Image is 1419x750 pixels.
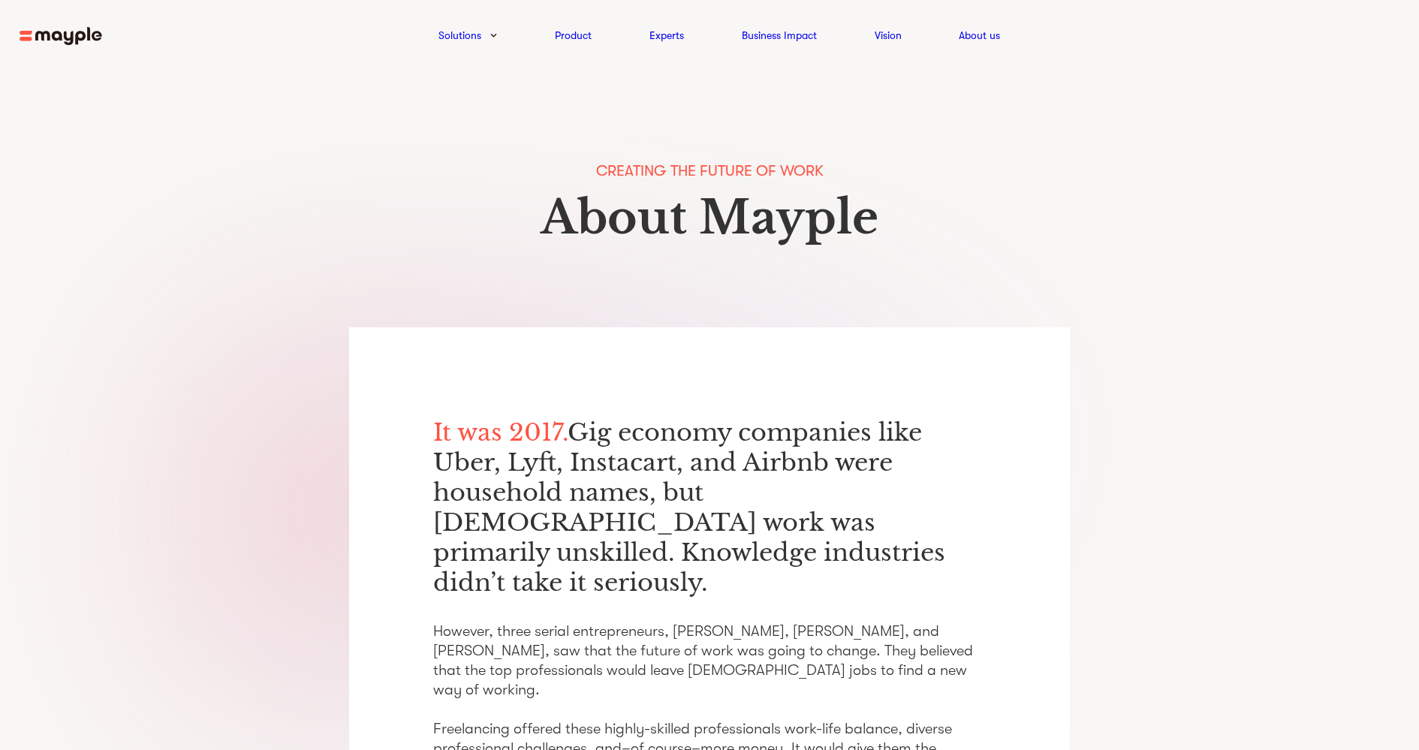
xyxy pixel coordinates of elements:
[20,27,102,46] img: mayple-logo
[959,26,1000,44] a: About us
[875,26,902,44] a: Vision
[438,26,481,44] a: Solutions
[490,33,497,38] img: arrow-down
[433,417,568,447] span: It was 2017.
[555,26,592,44] a: Product
[742,26,817,44] a: Business Impact
[649,26,684,44] a: Experts
[433,417,986,598] p: Gig economy companies like Uber, Lyft, Instacart, and Airbnb were household names, but [DEMOGRAPH...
